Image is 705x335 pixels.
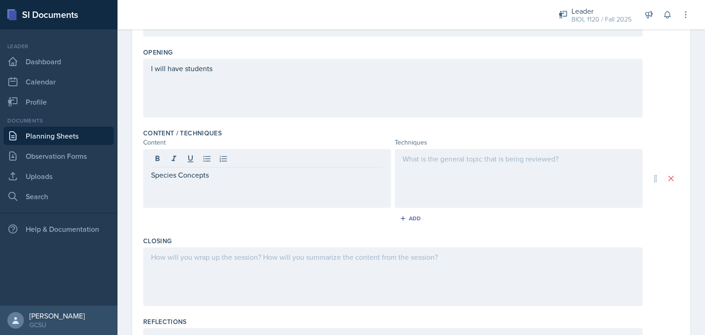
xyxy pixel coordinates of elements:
[4,147,114,165] a: Observation Forms
[4,117,114,125] div: Documents
[402,215,421,222] div: Add
[143,317,187,326] label: Reflections
[397,212,426,225] button: Add
[143,138,391,147] div: Content
[29,311,85,320] div: [PERSON_NAME]
[395,138,643,147] div: Techniques
[143,48,173,57] label: Opening
[4,73,114,91] a: Calendar
[143,128,222,138] label: Content / Techniques
[4,187,114,206] a: Search
[143,236,172,246] label: Closing
[151,169,383,180] p: Species Concepts
[571,15,632,24] div: BIOL 1120 / Fall 2025
[29,320,85,329] div: GCSU
[4,52,114,71] a: Dashboard
[4,42,114,50] div: Leader
[4,167,114,185] a: Uploads
[151,63,635,74] p: I will have students
[4,127,114,145] a: Planning Sheets
[571,6,632,17] div: Leader
[4,93,114,111] a: Profile
[4,220,114,238] div: Help & Documentation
